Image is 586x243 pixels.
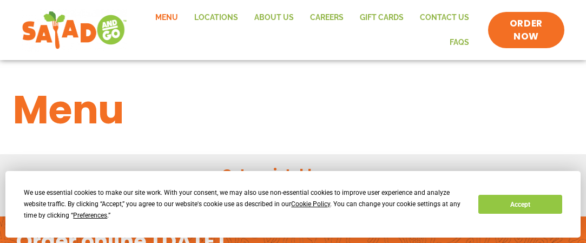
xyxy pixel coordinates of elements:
span: ORDER NOW [499,17,554,43]
img: new-SAG-logo-768×292 [22,9,127,52]
a: ORDER NOW [488,12,564,49]
h1: Menu [13,81,573,139]
h2: Get a printable menu: [13,165,573,183]
div: Cookie Consent Prompt [5,171,581,238]
a: About Us [246,5,302,30]
span: Preferences [73,212,107,219]
a: Careers [302,5,352,30]
a: Menu [147,5,186,30]
a: FAQs [442,30,477,55]
span: Cookie Policy [291,200,330,208]
button: Accept [478,195,562,214]
nav: Menu [138,5,477,55]
a: Locations [186,5,246,30]
a: GIFT CARDS [352,5,412,30]
div: We use essential cookies to make our site work. With your consent, we may also use non-essential ... [24,187,465,221]
a: Contact Us [412,5,477,30]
